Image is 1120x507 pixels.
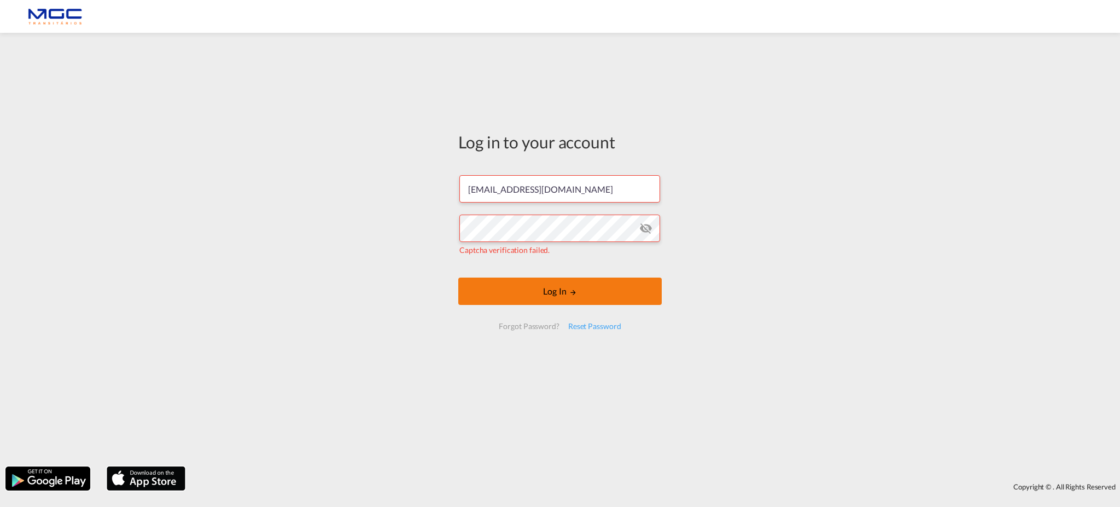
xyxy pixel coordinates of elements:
button: LOGIN [458,278,662,305]
input: Enter email/phone number [459,175,660,203]
md-icon: icon-eye-off [639,222,652,235]
img: apple.png [106,465,186,492]
div: Reset Password [564,316,626,336]
div: Forgot Password? [494,316,563,336]
img: google.png [4,465,91,492]
img: 92835000d1c111ee8b33af35afdd26c7.png [16,4,90,29]
span: Captcha verification failed. [459,245,550,255]
div: Copyright © . All Rights Reserved [191,477,1120,496]
div: Log in to your account [458,130,662,153]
